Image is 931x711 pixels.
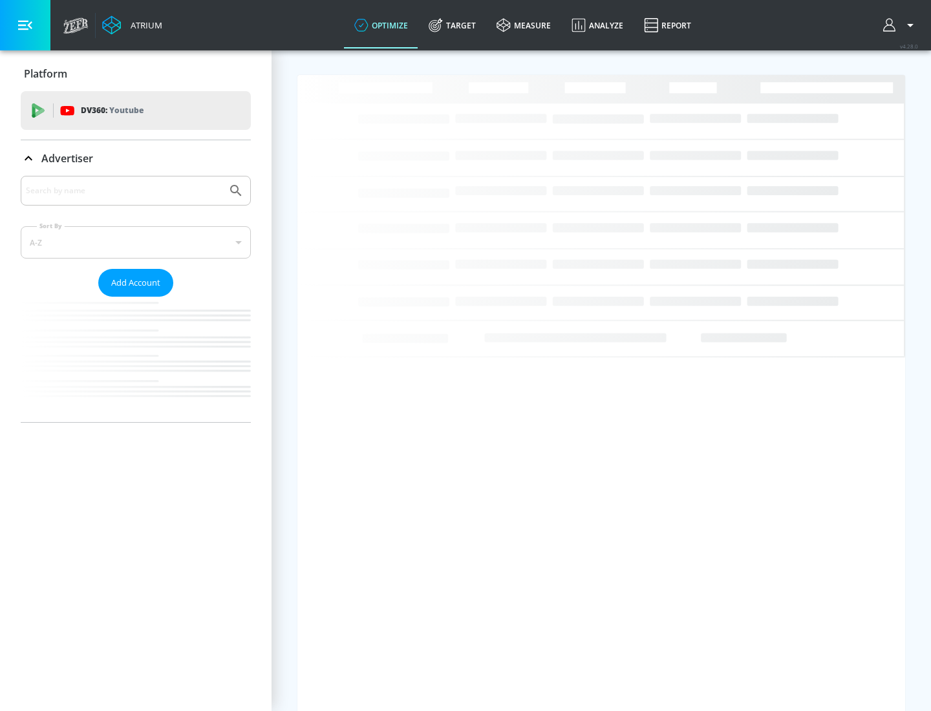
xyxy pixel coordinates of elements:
a: Report [634,2,701,48]
span: v 4.28.0 [900,43,918,50]
div: Advertiser [21,176,251,422]
div: A-Z [21,226,251,259]
span: Add Account [111,275,160,290]
p: DV360: [81,103,144,118]
a: measure [486,2,561,48]
div: Platform [21,56,251,92]
button: Add Account [98,269,173,297]
label: Sort By [37,222,65,230]
input: Search by name [26,182,222,199]
p: Platform [24,67,67,81]
p: Advertiser [41,151,93,165]
a: Atrium [102,16,162,35]
a: Analyze [561,2,634,48]
div: DV360: Youtube [21,91,251,130]
p: Youtube [109,103,144,117]
div: Atrium [125,19,162,31]
nav: list of Advertiser [21,297,251,422]
a: Target [418,2,486,48]
div: Advertiser [21,140,251,176]
a: optimize [344,2,418,48]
